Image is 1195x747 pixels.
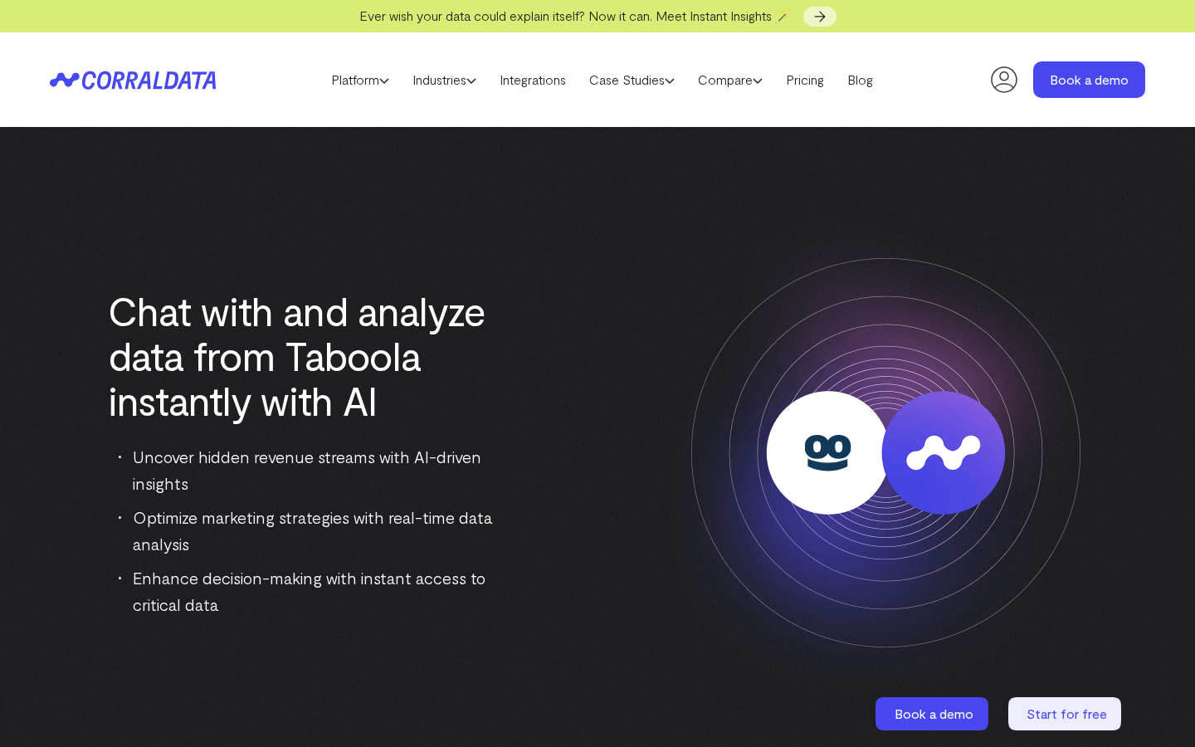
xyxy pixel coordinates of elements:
[1027,705,1107,721] span: Start for free
[895,705,973,721] span: Book a demo
[876,697,992,730] a: Book a demo
[119,443,510,496] li: Uncover hidden revenue streams with AI-driven insights
[774,67,836,92] a: Pricing
[578,67,686,92] a: Case Studies
[401,67,488,92] a: Industries
[319,67,401,92] a: Platform
[359,7,792,23] span: Ever wish your data could explain itself? Now it can. Meet Instant Insights 🪄
[108,288,510,422] h1: Chat with and analyze data from Taboola instantly with AI
[488,67,578,92] a: Integrations
[686,67,774,92] a: Compare
[119,564,510,618] li: Enhance decision-making with instant access to critical data
[119,504,510,557] li: Optimize marketing strategies with real-time data analysis
[836,67,885,92] a: Blog
[1008,697,1124,730] a: Start for free
[1033,61,1145,98] a: Book a demo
